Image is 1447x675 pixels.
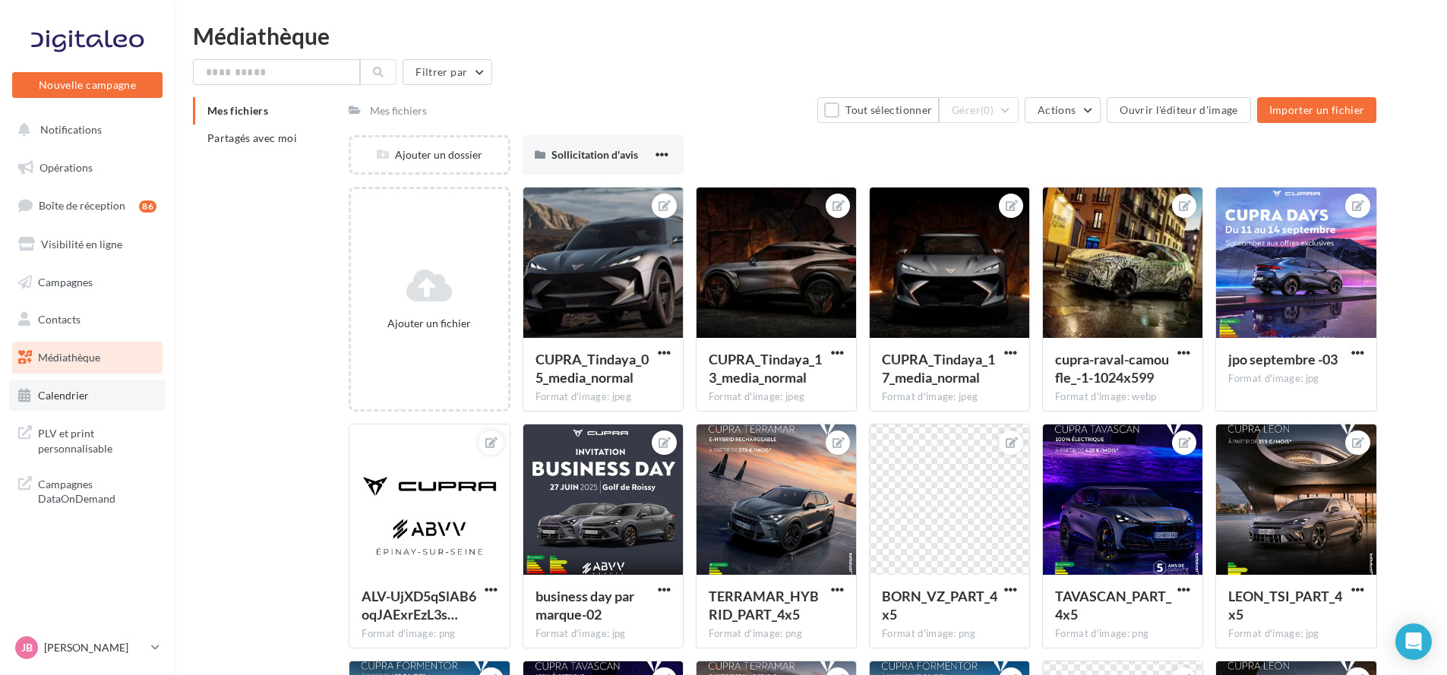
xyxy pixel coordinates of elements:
span: TAVASCAN_PART_4x5 [1055,588,1171,623]
span: CUPRA_Tindaya_17_media_normal [882,351,995,386]
div: Format d'image: jpeg [709,390,844,404]
button: Filtrer par [403,59,492,85]
button: Importer un fichier [1257,97,1377,123]
button: Tout sélectionner [817,97,939,123]
span: Visibilité en ligne [41,238,122,251]
span: Calendrier [38,389,89,402]
div: Mes fichiers [370,103,427,118]
div: Format d'image: jpg [1228,627,1363,641]
span: (0) [981,104,994,116]
span: Opérations [39,161,93,174]
div: Médiathèque [193,24,1429,47]
a: Campagnes [9,267,166,298]
p: [PERSON_NAME] [44,640,145,655]
div: Format d'image: png [709,627,844,641]
span: Campagnes [38,275,93,288]
div: Format d'image: jpg [536,627,671,641]
a: Campagnes DataOnDemand [9,468,166,513]
a: Visibilité en ligne [9,229,166,260]
span: TERRAMAR_HYBRID_PART_4x5 [709,588,819,623]
div: Format d'image: png [362,627,497,641]
span: LEON_TSI_PART_4x5 [1228,588,1342,623]
a: Calendrier [9,380,166,412]
a: Médiathèque [9,342,166,374]
span: Mes fichiers [207,104,268,117]
a: Opérations [9,152,166,184]
a: Contacts [9,304,166,336]
span: Notifications [40,123,102,136]
span: cupra-raval-camoufle_-1-1024x599 [1055,351,1169,386]
span: CUPRA_Tindaya_13_media_normal [709,351,822,386]
span: Médiathèque [38,351,100,364]
div: Format d'image: webp [1055,390,1190,404]
div: Open Intercom Messenger [1395,623,1432,660]
a: JB [PERSON_NAME] [12,633,163,662]
div: Format d'image: jpg [1228,372,1363,386]
button: Notifications [9,114,160,146]
div: Format d'image: jpeg [882,390,1017,404]
span: Importer un fichier [1269,103,1365,116]
span: Sollicitation d'avis [551,148,638,161]
a: Boîte de réception86 [9,189,166,222]
span: BORN_VZ_PART_4x5 [882,588,997,623]
div: Format d'image: jpeg [536,390,671,404]
span: business day par marque-02 [536,588,634,623]
div: Ajouter un fichier [357,316,501,331]
div: 86 [139,200,156,213]
span: Partagés avec moi [207,131,297,144]
span: Boîte de réception [39,199,125,212]
span: Actions [1038,103,1076,116]
button: Nouvelle campagne [12,72,163,98]
span: Campagnes DataOnDemand [38,474,156,506]
button: Ouvrir l'éditeur d'image [1107,97,1250,123]
div: Format d'image: png [1055,627,1190,641]
span: PLV et print personnalisable [38,423,156,456]
div: Format d'image: png [882,627,1017,641]
span: jpo septembre -03 [1228,351,1338,367]
button: Gérer(0) [939,97,1019,123]
span: JB [21,640,33,655]
span: Contacts [38,313,81,326]
a: PLV et print personnalisable [9,417,166,462]
span: ALV-UjXD5qSlAB6oqJAExrEzL3sZ1sYxlGh7L8Bk9FvY3EbXQakKm2in [362,588,476,623]
button: Actions [1025,97,1101,123]
div: Ajouter un dossier [351,147,507,162]
span: CUPRA_Tindaya_05_media_normal [536,351,649,386]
